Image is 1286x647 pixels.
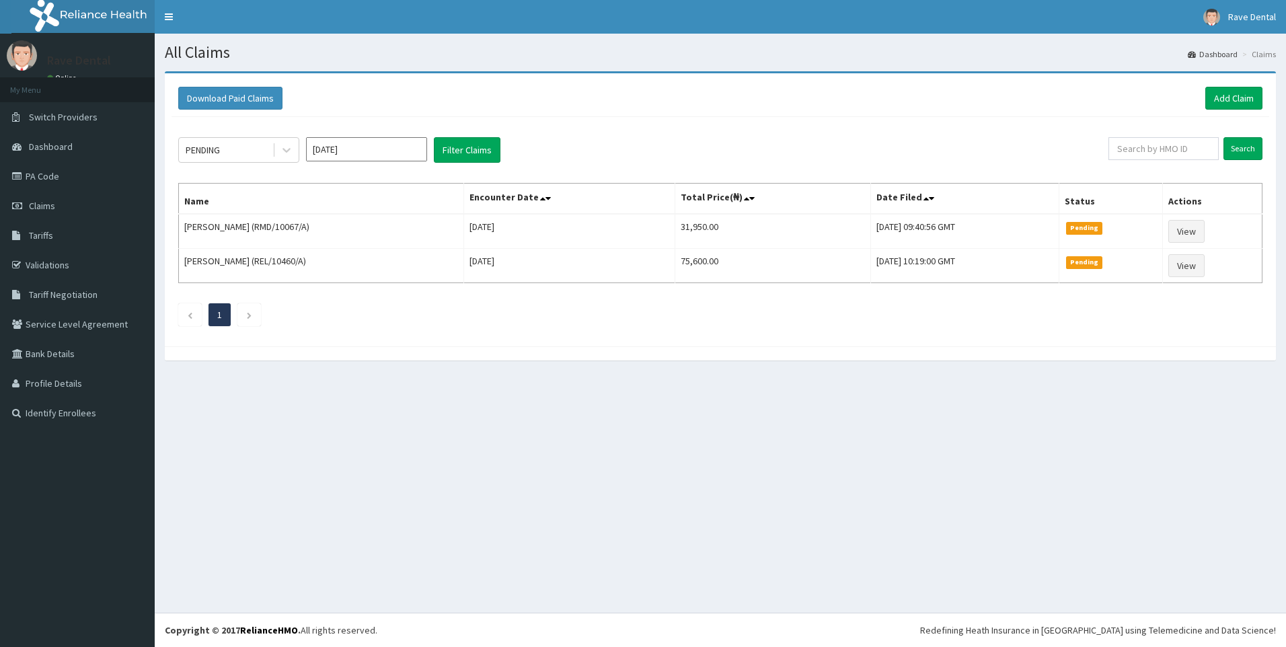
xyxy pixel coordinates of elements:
[246,309,252,321] a: Next page
[464,249,675,283] td: [DATE]
[178,87,282,110] button: Download Paid Claims
[29,200,55,212] span: Claims
[186,143,220,157] div: PENDING
[1228,11,1276,23] span: Rave Dental
[675,214,870,249] td: 31,950.00
[29,111,98,123] span: Switch Providers
[29,289,98,301] span: Tariff Negotiation
[1205,87,1262,110] a: Add Claim
[1203,9,1220,26] img: User Image
[29,229,53,241] span: Tariffs
[1168,254,1205,277] a: View
[155,613,1286,647] footer: All rights reserved.
[870,214,1059,249] td: [DATE] 09:40:56 GMT
[29,141,73,153] span: Dashboard
[675,184,870,215] th: Total Price(₦)
[165,44,1276,61] h1: All Claims
[870,249,1059,283] td: [DATE] 10:19:00 GMT
[1066,222,1103,234] span: Pending
[217,309,222,321] a: Page 1 is your current page
[1223,137,1262,160] input: Search
[240,624,298,636] a: RelianceHMO
[464,184,675,215] th: Encounter Date
[1188,48,1238,60] a: Dashboard
[1239,48,1276,60] li: Claims
[1108,137,1219,160] input: Search by HMO ID
[7,40,37,71] img: User Image
[179,249,464,283] td: [PERSON_NAME] (REL/10460/A)
[1066,256,1103,268] span: Pending
[1059,184,1162,215] th: Status
[870,184,1059,215] th: Date Filed
[1162,184,1262,215] th: Actions
[187,309,193,321] a: Previous page
[464,214,675,249] td: [DATE]
[165,624,301,636] strong: Copyright © 2017 .
[47,54,111,67] p: Rave Dental
[179,184,464,215] th: Name
[675,249,870,283] td: 75,600.00
[47,73,79,83] a: Online
[1168,220,1205,243] a: View
[179,214,464,249] td: [PERSON_NAME] (RMD/10067/A)
[434,137,500,163] button: Filter Claims
[920,623,1276,637] div: Redefining Heath Insurance in [GEOGRAPHIC_DATA] using Telemedicine and Data Science!
[306,137,427,161] input: Select Month and Year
